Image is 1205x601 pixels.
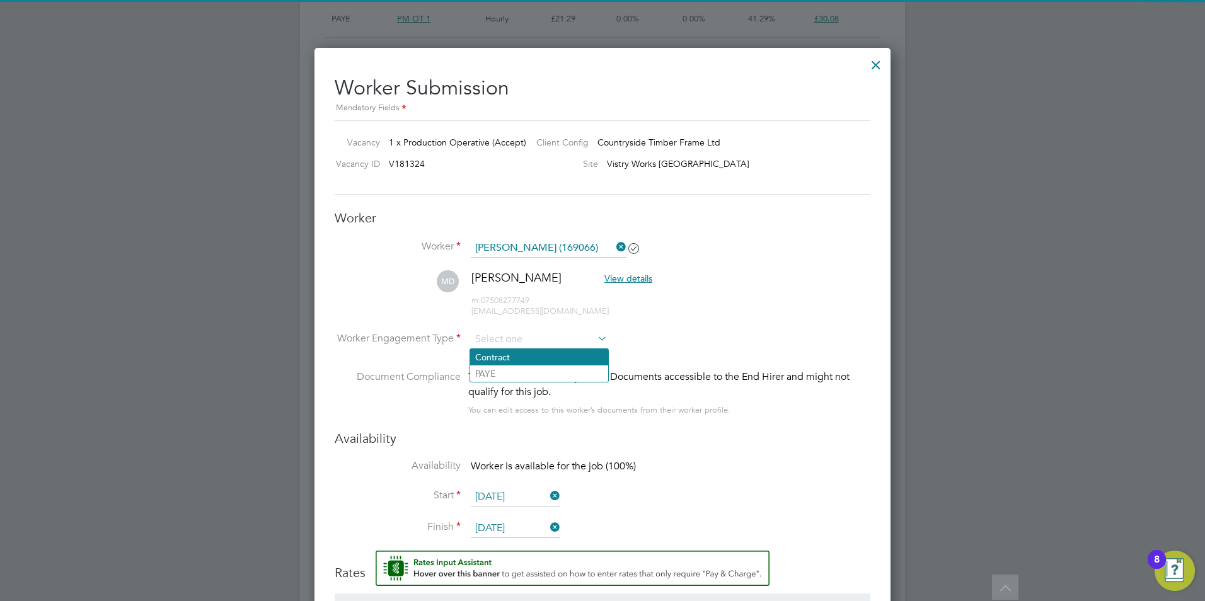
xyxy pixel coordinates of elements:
span: Worker is available for the job (100%) [471,460,636,472]
h2: Worker Submission [335,66,870,115]
div: This worker has no Compliance Documents accessible to the End Hirer and might not qualify for thi... [468,369,870,399]
span: [PERSON_NAME] [471,270,562,285]
span: Vistry Works [GEOGRAPHIC_DATA] [607,158,749,169]
h3: Rates [335,551,870,581]
label: Worker [335,240,461,253]
input: Search for... [471,239,626,258]
span: 1 x Production Operative (Accept) [389,137,526,148]
label: Site [526,158,598,169]
li: PAYE [470,365,608,382]
button: Open Resource Center, 8 new notifications [1155,551,1195,591]
label: Start [335,489,461,502]
span: 07508277749 [471,295,529,306]
span: [EMAIL_ADDRESS][DOMAIN_NAME] [471,306,609,316]
span: View details [604,273,652,284]
div: Mandatory Fields [335,101,870,115]
input: Select one [471,488,560,507]
label: Vacancy [330,137,380,148]
span: MD [437,270,459,292]
label: Client Config [526,137,589,148]
span: Countryside Timber Frame Ltd [597,137,720,148]
div: 8 [1154,559,1160,576]
label: Finish [335,520,461,534]
li: Contract [470,349,608,365]
button: Rate Assistant [376,551,770,586]
input: Select one [471,330,608,349]
span: m: [471,295,481,306]
h3: Worker [335,210,870,226]
div: You can edit access to this worker’s documents from their worker profile. [468,403,730,418]
h3: Availability [335,430,870,447]
label: Availability [335,459,461,472]
label: Document Compliance [335,369,461,415]
label: Worker Engagement Type [335,332,461,345]
span: V181324 [389,158,425,169]
label: Vacancy ID [330,158,380,169]
input: Select one [471,519,560,538]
